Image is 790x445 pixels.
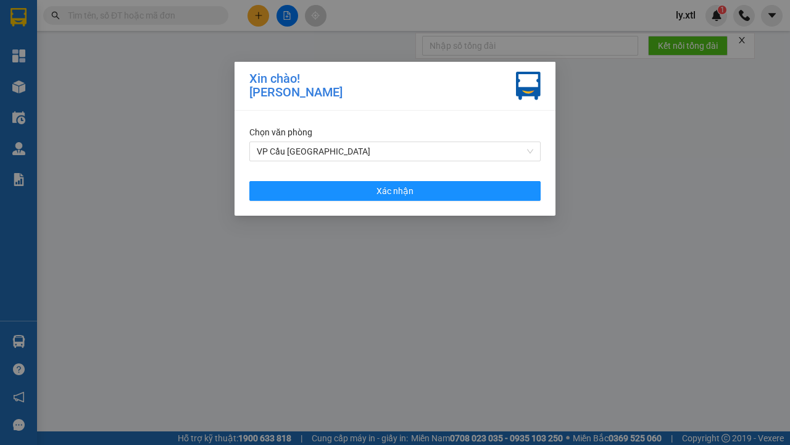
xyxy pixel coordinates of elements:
[376,184,414,198] span: Xác nhận
[249,181,541,201] button: Xác nhận
[516,72,541,100] img: vxr-icon
[257,142,533,161] span: VP Cầu Sài Gòn
[249,125,541,139] div: Chọn văn phòng
[249,72,343,100] div: Xin chào! [PERSON_NAME]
